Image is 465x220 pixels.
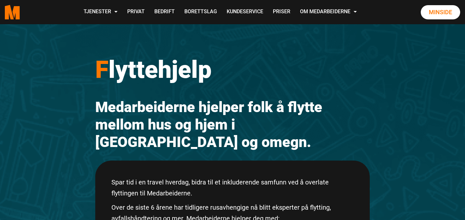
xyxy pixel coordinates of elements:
[95,99,370,151] h2: Medarbeiderne hjelper folk å flytte mellom hus og hjem i [GEOGRAPHIC_DATA] og omegn.
[150,1,180,24] a: Bedrift
[95,55,108,84] span: F
[111,177,354,199] p: Spar tid i en travel hverdag, bidra til et inkluderende samfunn ved å overlate flyttingen til Med...
[122,1,150,24] a: Privat
[222,1,268,24] a: Kundeservice
[95,55,370,84] h1: lyttehjelp
[295,1,362,24] a: Om Medarbeiderne
[268,1,295,24] a: Priser
[421,5,460,19] a: Minside
[79,1,122,24] a: Tjenester
[180,1,222,24] a: Borettslag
